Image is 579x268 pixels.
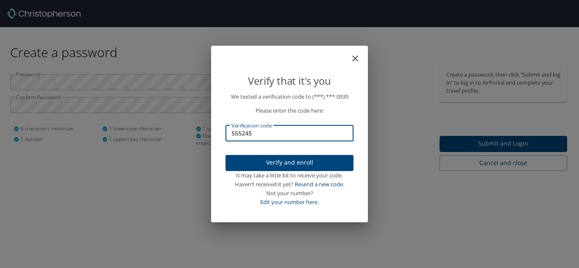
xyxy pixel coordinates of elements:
div: Haven’t received it yet? [225,180,354,189]
span: Verify and enroll [232,157,347,168]
p: Verify that it's you [225,73,354,89]
button: close [354,49,365,59]
p: We texted a verification code to (***) ***- 0939 [225,92,354,101]
button: Verify and enroll [225,155,354,171]
a: Edit your number here. [260,198,319,206]
p: Please enter the code here: [225,106,354,115]
a: Resend a new code. [295,180,344,188]
div: Not your number? [225,189,354,198]
div: It may take a little bit to receive your code. [225,171,354,180]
